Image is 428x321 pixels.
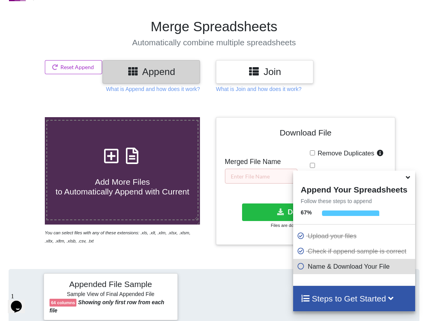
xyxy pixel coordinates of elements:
h3: Append [108,66,194,77]
p: What is Append and how does it work? [106,85,200,93]
h3: Join [222,66,308,77]
p: Check if append sample is correct [297,246,413,256]
span: Remove Duplicates [315,150,375,157]
button: Reset Append [45,60,103,74]
span: Add More Files to Automatically Append with Current [55,177,189,196]
b: Showing only first row from each file [50,299,164,314]
h4: Download File [222,123,389,145]
p: Name & Download Your File [297,262,413,271]
b: 64 columns [51,300,75,305]
h4: Appended File Sample [50,279,172,290]
p: What is Join and how does it work? [216,85,301,93]
p: Upload your files [297,231,413,241]
h4: Steps to Get Started [301,294,407,303]
h4: Append Your Spreadsheets [293,183,415,194]
b: 67 % [301,209,312,216]
h6: Sample View of Final Appended File [50,291,172,299]
button: Download File [242,203,368,221]
h5: Merged File Name [225,158,297,166]
small: Files are downloaded in .xlsx format [271,223,340,228]
i: You can select files with any of these extensions: .xls, .xlt, .xlm, .xlsx, .xlsm, .xltx, .xltm, ... [45,230,191,243]
iframe: chat widget [8,290,33,313]
input: Enter File Name [225,169,297,184]
p: Follow these steps to append [293,197,415,205]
